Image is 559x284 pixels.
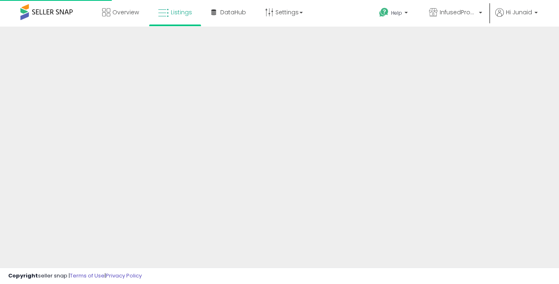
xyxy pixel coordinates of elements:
span: Overview [112,8,139,16]
span: Listings [171,8,192,16]
a: Terms of Use [70,272,105,280]
span: InfusedProducts [440,8,476,16]
strong: Copyright [8,272,38,280]
a: Privacy Policy [106,272,142,280]
a: Help [373,1,416,27]
div: seller snap | | [8,272,142,280]
a: Hi Junaid [495,8,538,27]
span: Hi Junaid [506,8,532,16]
i: Get Help [379,7,389,18]
span: DataHub [220,8,246,16]
span: Help [391,9,402,16]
